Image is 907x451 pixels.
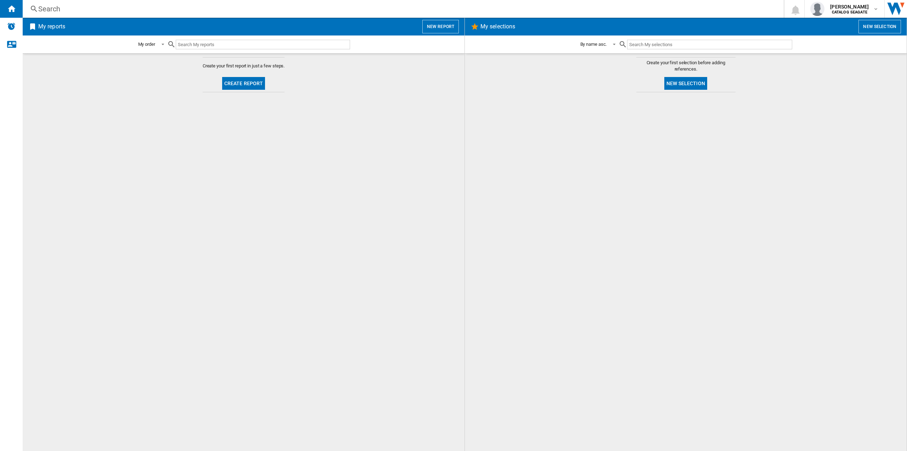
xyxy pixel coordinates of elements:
[580,42,607,47] div: By name asc.
[636,60,736,72] span: Create your first selection before adding references.
[832,10,867,15] b: CATALOG SEAGATE
[176,40,350,49] input: Search My reports
[422,20,459,33] button: New report
[627,40,792,49] input: Search My selections
[479,20,517,33] h2: My selections
[222,77,265,90] button: Create report
[664,77,707,90] button: New selection
[7,22,16,31] img: alerts-logo.svg
[38,4,765,14] div: Search
[203,63,285,69] span: Create your first report in just a few steps.
[138,42,155,47] div: My order
[810,2,824,16] img: profile.jpg
[37,20,67,33] h2: My reports
[858,20,901,33] button: New selection
[830,3,869,10] span: [PERSON_NAME]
